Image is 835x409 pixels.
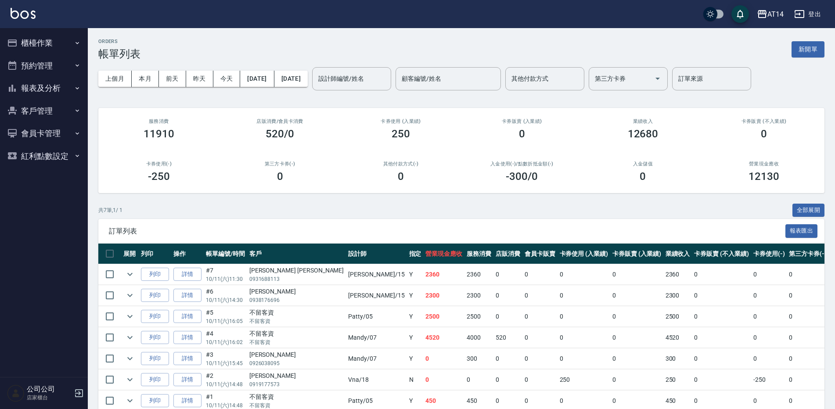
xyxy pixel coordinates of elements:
[787,285,829,306] td: 0
[206,359,245,367] p: 10/11 (六) 15:45
[141,331,169,344] button: 列印
[171,244,204,264] th: 操作
[787,370,829,390] td: 0
[4,122,84,145] button: 會員卡管理
[4,145,84,168] button: 紅利點數設定
[173,289,202,302] a: 詳情
[141,310,169,323] button: 列印
[204,306,247,327] td: #5
[4,77,84,100] button: 報表及分析
[663,264,692,285] td: 2360
[423,264,464,285] td: 2360
[98,206,122,214] p: 共 7 筆, 1 / 1
[206,338,245,346] p: 10/11 (六) 16:02
[407,327,424,348] td: Y
[593,161,693,167] h2: 入金儲值
[423,370,464,390] td: 0
[792,41,824,57] button: 新開單
[346,285,407,306] td: [PERSON_NAME] /15
[751,370,787,390] td: -250
[123,289,137,302] button: expand row
[173,352,202,366] a: 詳情
[7,384,25,402] img: Person
[791,6,824,22] button: 登出
[141,289,169,302] button: 列印
[173,331,202,344] a: 詳情
[346,244,407,264] th: 設計師
[558,327,611,348] td: 0
[123,268,137,281] button: expand row
[749,170,779,183] h3: 12130
[692,306,751,327] td: 0
[123,394,137,407] button: expand row
[206,275,245,283] p: 10/11 (六) 11:30
[751,244,787,264] th: 卡券使用(-)
[27,385,72,394] h5: 公司公司
[464,348,493,369] td: 300
[4,54,84,77] button: 預約管理
[249,392,344,402] div: 不留客資
[249,329,344,338] div: 不留客資
[249,359,344,367] p: 0926038095
[249,350,344,359] div: [PERSON_NAME]
[123,331,137,344] button: expand row
[249,317,344,325] p: 不留客資
[173,394,202,408] a: 詳情
[230,118,330,124] h2: 店販消費 /會員卡消費
[610,285,663,306] td: 0
[346,327,407,348] td: Mandy /07
[423,348,464,369] td: 0
[27,394,72,402] p: 店家櫃台
[558,285,611,306] td: 0
[493,264,522,285] td: 0
[159,71,186,87] button: 前天
[249,287,344,296] div: [PERSON_NAME]
[731,5,749,23] button: save
[792,45,824,53] a: 新開單
[610,348,663,369] td: 0
[493,348,522,369] td: 0
[346,348,407,369] td: Mandy /07
[11,8,36,19] img: Logo
[213,71,241,87] button: 今天
[148,170,170,183] h3: -250
[249,275,344,283] p: 0931688113
[751,306,787,327] td: 0
[464,285,493,306] td: 2300
[407,244,424,264] th: 指定
[141,373,169,387] button: 列印
[4,32,84,54] button: 櫃檯作業
[121,244,139,264] th: 展開
[761,128,767,140] h3: 0
[692,348,751,369] td: 0
[277,170,283,183] h3: 0
[204,244,247,264] th: 帳單編號/時間
[123,373,137,386] button: expand row
[407,370,424,390] td: N
[206,296,245,304] p: 10/11 (六) 14:30
[249,308,344,317] div: 不留客資
[204,327,247,348] td: #4
[186,71,213,87] button: 昨天
[109,227,785,236] span: 訂單列表
[785,226,818,235] a: 報表匯出
[230,161,330,167] h2: 第三方卡券(-)
[392,128,410,140] h3: 250
[493,285,522,306] td: 0
[751,327,787,348] td: 0
[472,161,572,167] h2: 入金使用(-) /點數折抵金額(-)
[423,327,464,348] td: 4520
[123,352,137,365] button: expand row
[663,370,692,390] td: 250
[714,118,814,124] h2: 卡券販賣 (不入業績)
[98,48,140,60] h3: 帳單列表
[785,224,818,238] button: 報表匯出
[123,310,137,323] button: expand row
[714,161,814,167] h2: 營業現金應收
[610,244,663,264] th: 卡券販賣 (入業績)
[519,128,525,140] h3: 0
[522,244,558,264] th: 會員卡販賣
[204,370,247,390] td: #2
[522,285,558,306] td: 0
[407,306,424,327] td: Y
